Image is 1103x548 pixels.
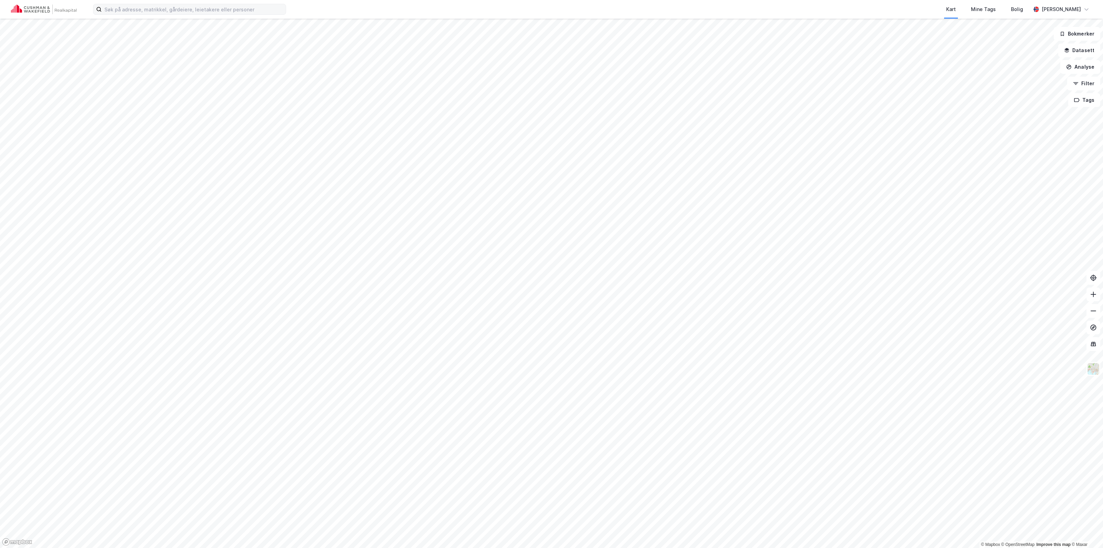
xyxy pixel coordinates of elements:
[1068,93,1100,107] button: Tags
[1069,515,1103,548] iframe: Chat Widget
[102,4,286,14] input: Søk på adresse, matrikkel, gårdeiere, leietakere eller personer
[1058,43,1100,57] button: Datasett
[2,538,32,546] a: Mapbox homepage
[971,5,996,13] div: Mine Tags
[1060,60,1100,74] button: Analyse
[981,542,1000,547] a: Mapbox
[11,4,77,14] img: cushman-wakefield-realkapital-logo.202ea83816669bd177139c58696a8fa1.svg
[946,5,956,13] div: Kart
[1087,362,1100,375] img: Z
[1036,542,1071,547] a: Improve this map
[1067,77,1100,90] button: Filter
[1011,5,1023,13] div: Bolig
[1069,515,1103,548] div: Kontrollprogram for chat
[1054,27,1100,41] button: Bokmerker
[1042,5,1081,13] div: [PERSON_NAME]
[1001,542,1035,547] a: OpenStreetMap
